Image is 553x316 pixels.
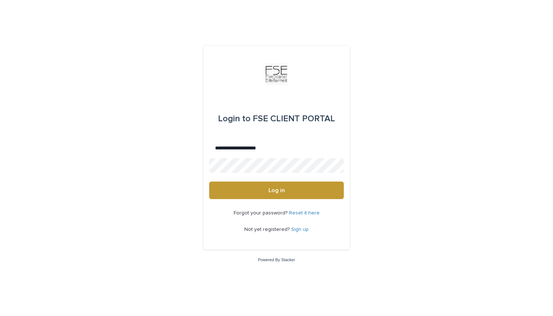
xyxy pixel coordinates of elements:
[258,258,295,262] a: Powered By Stacker
[289,210,320,216] a: Reset it here
[218,114,251,123] span: Login to
[234,210,289,216] span: Forgot your password?
[209,182,344,199] button: Log in
[218,108,335,129] div: FSE CLIENT PORTAL
[244,227,291,232] span: Not yet registered?
[291,227,309,232] a: Sign up
[268,187,285,193] span: Log in
[266,63,287,85] img: Km9EesSdRbS9ajqhBzyo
